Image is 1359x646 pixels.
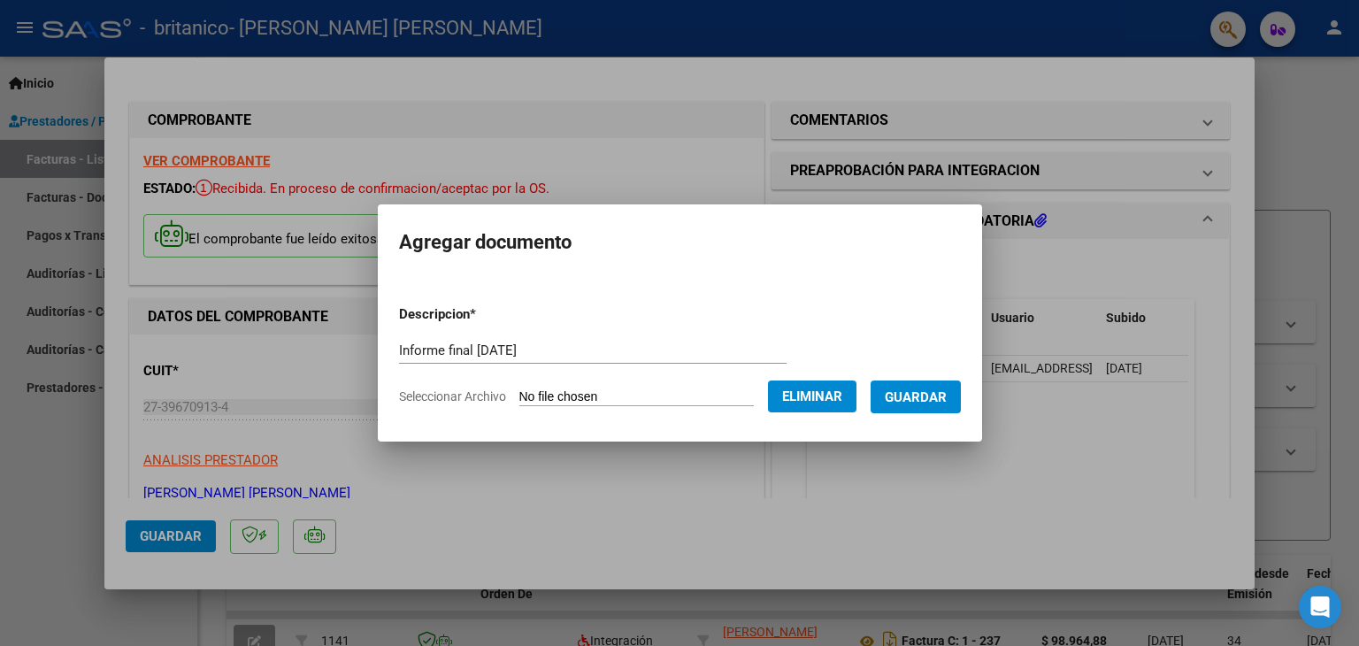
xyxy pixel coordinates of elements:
div: Open Intercom Messenger [1299,586,1341,628]
h2: Agregar documento [399,226,961,259]
span: Eliminar [782,388,842,404]
span: Guardar [885,389,947,405]
button: Guardar [871,381,961,413]
button: Eliminar [768,381,856,412]
span: Seleccionar Archivo [399,389,506,404]
p: Descripcion [399,304,568,325]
